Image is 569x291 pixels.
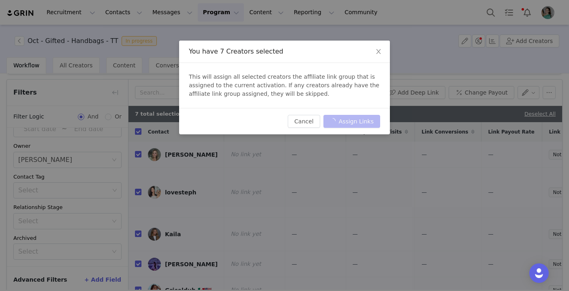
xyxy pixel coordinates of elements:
i: icon: close [375,48,382,55]
div: You have 7 Creators selected [189,47,380,56]
button: Close [367,41,390,63]
button: Cancel [288,115,320,128]
div: Open Intercom Messenger [529,263,549,283]
div: This will assign all selected creators the affiliate link group that is assigned to the current a... [179,63,390,108]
